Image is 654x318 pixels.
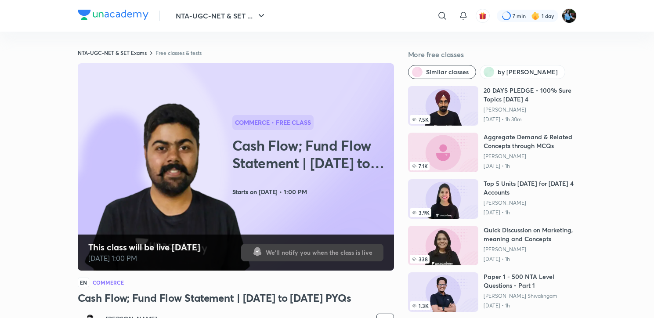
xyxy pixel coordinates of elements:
h4: Starts on [DATE] • 1:00 PM [232,186,390,198]
button: by Raghav Wadhwa [480,65,565,79]
span: 338 [410,255,430,264]
h5: More free classes [408,49,577,60]
p: [DATE] 1:00 PM [88,253,200,264]
span: 3.9K [410,208,431,217]
h6: Quick Discussion on Marketing, meaning and Concepts [484,226,577,243]
p: [DATE] • 1h [484,209,577,216]
h6: Top 5 Units [DATE] for [DATE] 4 Accounts [484,179,577,197]
p: [DATE] • 1h [484,256,577,263]
button: avatar [476,9,490,23]
img: Company Logo [78,10,148,20]
button: Similar classes [408,65,476,79]
p: [DATE] • 1h [484,163,577,170]
img: streak [531,11,540,20]
h2: Cash Flow; Fund Flow Statement | [DATE] to [DATE] PYQs [232,137,390,172]
h4: This class will be live [DATE] [88,242,200,253]
button: We'll notify you when the class is live [241,244,383,261]
span: Similar classes [426,68,469,76]
a: [PERSON_NAME] [484,106,577,113]
img: Bulbul sharma [562,8,577,23]
h4: Commerce [93,280,124,285]
a: [PERSON_NAME] [484,246,577,253]
a: [PERSON_NAME] [484,199,577,206]
p: [DATE] • 1h 30m [484,116,577,123]
p: [DATE] • 1h [484,302,577,309]
a: Free classes & tests [155,49,202,56]
h6: Aggregate Demand & Related Concepts through MCQs [484,133,577,150]
a: [PERSON_NAME] Shivalingam [484,293,577,300]
a: [PERSON_NAME] [484,153,577,160]
span: 7.5K [410,115,430,124]
img: avatar [479,12,487,20]
h6: Paper 1 - 500 NTA Level Questions - Part 1 [484,272,577,290]
a: NTA-UGC-NET & SET Exams [78,49,147,56]
h6: 20 DAYS PLEDGE - 100% Sure Topics [DATE] 4 [484,86,577,104]
h3: Cash Flow; Fund Flow Statement | [DATE] to [DATE] PYQs [78,291,394,305]
span: EN [78,278,89,287]
span: We'll notify you when the class is live [266,248,372,257]
span: by Raghav Wadhwa [498,68,558,76]
span: 1.3K [410,301,430,310]
button: NTA-UGC-NET & SET ... [170,7,272,25]
span: 7.1K [410,162,430,170]
a: Company Logo [78,10,148,22]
